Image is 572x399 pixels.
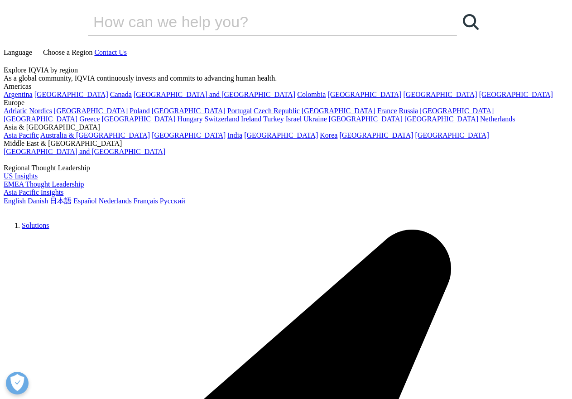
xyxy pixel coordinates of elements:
[286,115,302,123] a: Israel
[73,197,97,205] a: Español
[4,172,38,180] a: US Insights
[40,131,150,139] a: Australia & [GEOGRAPHIC_DATA]
[4,123,568,131] div: Asia & [GEOGRAPHIC_DATA]
[43,48,92,56] span: Choose a Region
[4,74,568,82] div: As a global community, IQVIA continuously invests and commits to advancing human health.
[4,180,84,188] a: EMEA Thought Leadership
[327,91,401,98] a: [GEOGRAPHIC_DATA]
[457,8,484,35] a: Buscar
[303,115,327,123] a: Ukraine
[297,91,326,98] a: Colombia
[134,197,158,205] a: Français
[79,115,100,123] a: Greece
[110,91,132,98] a: Canada
[4,188,63,196] a: Asia Pacific Insights
[480,115,515,123] a: Netherlands
[4,107,27,115] a: Adriatic
[227,107,252,115] a: Portugal
[329,115,403,123] a: [GEOGRAPHIC_DATA]
[4,82,568,91] div: Americas
[160,197,185,205] a: Русский
[263,115,284,123] a: Turkey
[28,197,48,205] a: Danish
[244,131,318,139] a: [GEOGRAPHIC_DATA]
[4,66,568,74] div: Explore IQVIA by region
[152,107,226,115] a: [GEOGRAPHIC_DATA]
[4,115,77,123] a: [GEOGRAPHIC_DATA]
[4,99,568,107] div: Europe
[241,115,261,123] a: Ireland
[302,107,375,115] a: [GEOGRAPHIC_DATA]
[420,107,494,115] a: [GEOGRAPHIC_DATA]
[130,107,149,115] a: Poland
[178,115,203,123] a: Hungary
[4,139,568,148] div: Middle East & [GEOGRAPHIC_DATA]
[34,91,108,98] a: [GEOGRAPHIC_DATA]
[88,8,431,35] input: Buscar
[377,107,397,115] a: France
[227,131,242,139] a: India
[54,107,128,115] a: [GEOGRAPHIC_DATA]
[479,91,553,98] a: [GEOGRAPHIC_DATA]
[4,131,39,139] a: Asia Pacific
[205,115,239,123] a: Switzerland
[101,115,175,123] a: [GEOGRAPHIC_DATA]
[152,131,226,139] a: [GEOGRAPHIC_DATA]
[404,91,477,98] a: [GEOGRAPHIC_DATA]
[99,197,132,205] a: Nederlands
[415,131,489,139] a: [GEOGRAPHIC_DATA]
[339,131,413,139] a: [GEOGRAPHIC_DATA]
[4,48,32,56] span: Language
[4,164,568,172] div: Regional Thought Leadership
[94,48,127,56] a: Contact Us
[50,197,72,205] a: 日本語
[22,221,49,229] a: Solutions
[134,91,295,98] a: [GEOGRAPHIC_DATA] and [GEOGRAPHIC_DATA]
[4,148,165,155] a: [GEOGRAPHIC_DATA] and [GEOGRAPHIC_DATA]
[463,14,479,30] svg: Search
[4,91,33,98] a: Argentina
[404,115,478,123] a: [GEOGRAPHIC_DATA]
[4,197,26,205] a: English
[399,107,418,115] a: Russia
[6,372,29,394] button: Abrir preferencias
[320,131,337,139] a: Korea
[29,107,52,115] a: Nordics
[254,107,300,115] a: Czech Republic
